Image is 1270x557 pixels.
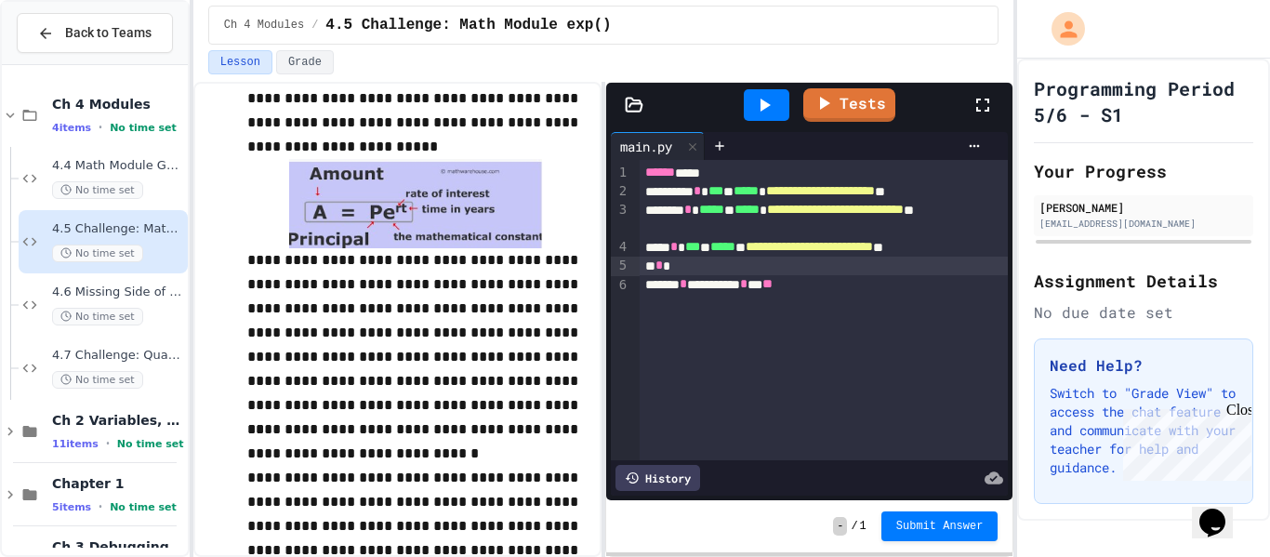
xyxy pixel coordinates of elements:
div: 5 [611,257,629,275]
span: Ch 4 Modules [224,18,304,33]
h1: Programming Period 5/6 - S1 [1034,75,1253,127]
span: / [851,519,857,534]
div: main.py [611,132,705,160]
div: My Account [1032,7,1090,50]
div: main.py [611,137,681,156]
span: Ch 4 Modules [52,96,184,113]
h2: Assignment Details [1034,268,1253,294]
span: Submit Answer [896,519,984,534]
span: No time set [52,308,143,325]
p: Switch to "Grade View" to access the chat feature and communicate with your teacher for help and ... [1050,384,1237,477]
span: No time set [117,438,184,450]
div: 1 [611,164,629,182]
span: 4 items [52,122,91,134]
span: No time set [52,181,143,199]
button: Grade [276,50,334,74]
button: Submit Answer [881,511,999,541]
iframe: chat widget [1116,402,1251,481]
span: 1 [860,519,867,534]
span: • [106,436,110,451]
span: No time set [52,245,143,262]
button: Lesson [208,50,272,74]
span: Ch 2 Variables, Statements & Expressions [52,412,184,429]
span: 4.7 Challenge: Quadratic Formula [52,348,184,364]
div: History [615,465,700,491]
span: No time set [52,371,143,389]
div: 3 [611,201,629,238]
span: No time set [110,501,177,513]
span: Back to Teams [65,23,152,43]
div: [EMAIL_ADDRESS][DOMAIN_NAME] [1039,217,1248,231]
span: 4.6 Missing Side of a Triangle [52,285,184,300]
span: 11 items [52,438,99,450]
span: Ch 3 Debugging [52,538,184,555]
div: 6 [611,276,629,295]
div: No due date set [1034,301,1253,324]
div: 2 [611,182,629,201]
a: Tests [803,88,895,122]
span: / [311,18,318,33]
h3: Need Help? [1050,354,1237,377]
div: 4 [611,238,629,257]
iframe: chat widget [1192,483,1251,538]
div: [PERSON_NAME] [1039,199,1248,216]
span: - [833,517,847,536]
span: 4.5 Challenge: Math Module exp() [52,221,184,237]
span: 4.5 Challenge: Math Module exp() [325,14,611,36]
span: Chapter 1 [52,475,184,492]
span: No time set [110,122,177,134]
span: • [99,499,102,514]
h2: Your Progress [1034,158,1253,184]
div: Chat with us now!Close [7,7,128,118]
span: 4.4 Math Module GCD [52,158,184,174]
button: Back to Teams [17,13,173,53]
span: • [99,120,102,135]
span: 5 items [52,501,91,513]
